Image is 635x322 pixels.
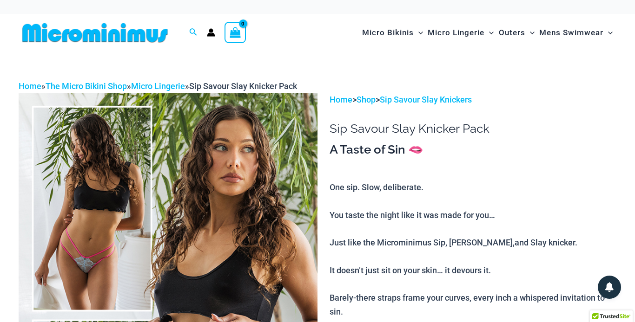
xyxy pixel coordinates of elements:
a: The Micro Bikini Shop [46,81,127,91]
a: View Shopping Cart, empty [225,22,246,43]
span: Micro Lingerie [428,21,484,45]
a: Shop [357,95,376,104]
a: OutersMenu ToggleMenu Toggle [496,19,537,47]
h3: A Taste of Sin 🫦 [330,142,616,158]
span: Micro Bikinis [362,21,414,45]
a: Micro Lingerie [131,81,185,91]
p: > > [330,93,616,107]
span: » » » [19,81,297,91]
a: Search icon link [189,27,198,39]
a: Home [330,95,352,104]
span: Menu Toggle [484,21,494,45]
span: Menu Toggle [603,21,613,45]
img: MM SHOP LOGO FLAT [19,22,172,43]
a: Micro BikinisMenu ToggleMenu Toggle [360,19,425,47]
span: Sip Savour Slay Knicker Pack [189,81,297,91]
nav: Site Navigation [358,17,616,48]
a: Home [19,81,41,91]
a: Micro LingerieMenu ToggleMenu Toggle [425,19,496,47]
span: Menu Toggle [414,21,423,45]
a: Sip Savour Slay Knickers [380,95,472,104]
span: Mens Swimwear [539,21,603,45]
span: Menu Toggle [525,21,535,45]
span: Outers [499,21,525,45]
a: Account icon link [207,28,215,37]
h1: Sip Savour Slay Knicker Pack [330,122,616,136]
a: Mens SwimwearMenu ToggleMenu Toggle [537,19,615,47]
